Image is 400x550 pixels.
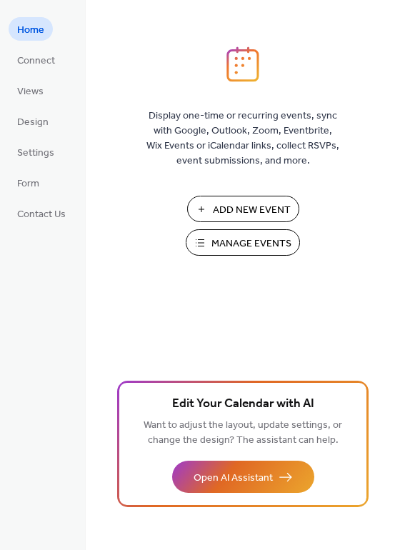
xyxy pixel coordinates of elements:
a: Design [9,109,57,133]
span: Want to adjust the layout, update settings, or change the design? The assistant can help. [144,416,342,450]
span: Home [17,23,44,38]
span: Contact Us [17,207,66,222]
span: Views [17,84,44,99]
span: Settings [17,146,54,161]
a: Home [9,17,53,41]
span: Design [17,115,49,130]
span: Connect [17,54,55,69]
a: Views [9,79,52,102]
a: Contact Us [9,201,74,225]
span: Open AI Assistant [194,471,273,486]
span: Add New Event [213,203,291,218]
span: Edit Your Calendar with AI [172,394,314,414]
span: Display one-time or recurring events, sync with Google, Outlook, Zoom, Eventbrite, Wix Events or ... [146,109,339,169]
button: Open AI Assistant [172,461,314,493]
a: Connect [9,48,64,71]
button: Manage Events [186,229,300,256]
span: Form [17,176,39,191]
button: Add New Event [187,196,299,222]
span: Manage Events [211,236,291,251]
img: logo_icon.svg [226,46,259,82]
a: Settings [9,140,63,164]
a: Form [9,171,48,194]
